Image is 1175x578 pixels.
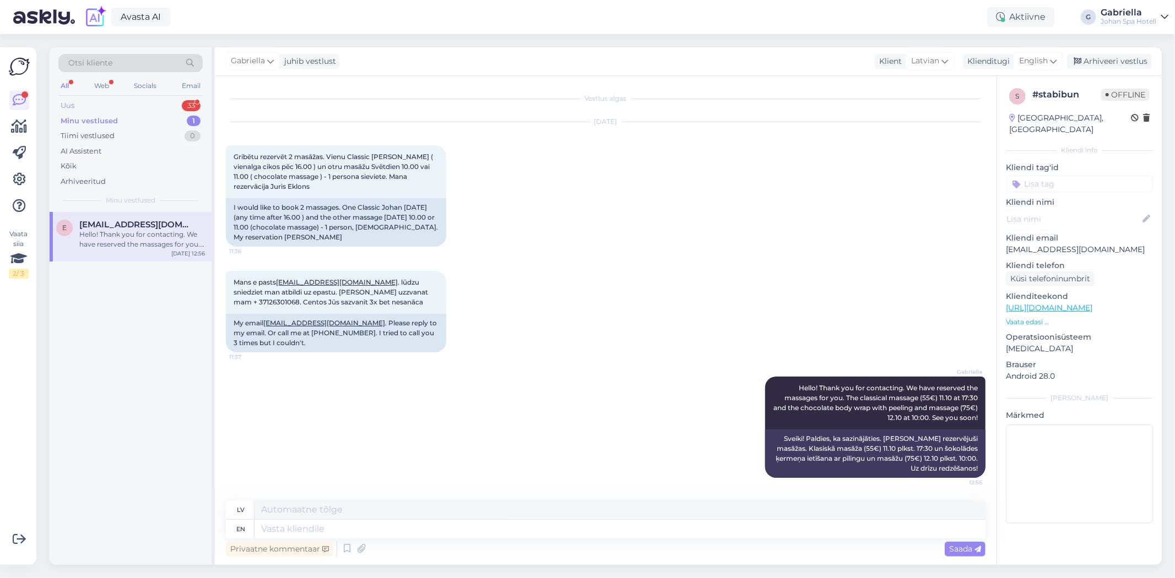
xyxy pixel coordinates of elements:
span: Saada [949,544,981,554]
span: Offline [1101,89,1150,101]
div: Arhiveeri vestlus [1067,54,1152,69]
div: All [58,79,71,93]
div: Privaatne kommentaar [226,542,333,557]
div: Uus [61,100,74,111]
p: [EMAIL_ADDRESS][DOMAIN_NAME] [1006,244,1153,255]
span: Minu vestlused [106,195,155,205]
span: 11:37 [229,353,270,361]
div: Klient [875,56,902,67]
span: Latvian [911,55,939,67]
div: I would like to book 2 massages. One Classic Johan [DATE] (any time after 16.00 ) and the other m... [226,198,446,247]
span: Mans e pasts . lūdzu sniedziet man atbildi uz epastu. [PERSON_NAME] uzzvanat mam + 37126301068. C... [234,278,430,306]
p: Kliendi nimi [1006,197,1153,208]
div: [PERSON_NAME] [1006,393,1153,403]
div: Johan Spa Hotell [1101,17,1156,26]
div: [GEOGRAPHIC_DATA], [GEOGRAPHIC_DATA] [1009,112,1131,135]
p: Operatsioonisüsteem [1006,331,1153,343]
p: Kliendi email [1006,232,1153,244]
span: e [62,223,67,232]
div: en [237,520,246,538]
div: G [1081,9,1096,25]
div: My email . Please reply to my email. Or call me at [PHONE_NUMBER]. I tried to call you 3 times bu... [226,314,446,352]
span: Hello! Thank you for contacting. We have reserved the massages for you. The classical massage (55... [773,384,979,422]
span: 12:56 [941,478,982,487]
span: eklons.juris@gmail.com [79,220,194,230]
span: Gabriella [231,55,265,67]
div: lv [237,500,245,519]
div: 0 [185,130,201,141]
div: Kõik [61,161,77,172]
a: [EMAIL_ADDRESS][DOMAIN_NAME] [276,278,398,286]
div: Hello! Thank you for contacting. We have reserved the massages for you. The classical massage (55... [79,230,205,249]
span: Gabriella [941,368,982,376]
div: 33 [182,100,201,111]
div: [DATE] [226,117,986,127]
div: Sveiki! Paldies, ka sazinājāties. [PERSON_NAME] rezervējuši masāžas. Klasiskā masāža (55€) 11.10 ... [765,429,986,478]
div: AI Assistent [61,146,101,157]
a: Avasta AI [111,8,170,26]
span: 11:36 [229,247,270,255]
span: English [1019,55,1048,67]
p: [MEDICAL_DATA] [1006,343,1153,355]
input: Lisa nimi [1006,213,1140,225]
a: [URL][DOMAIN_NAME] [1006,303,1092,313]
span: Otsi kliente [68,57,112,69]
input: Lisa tag [1006,176,1153,192]
div: juhib vestlust [280,56,336,67]
span: Gribētu rezervēt 2 masāžas. Vienu Classic [PERSON_NAME] ( vienalga cikos pēc 16.00 ) un otru masā... [234,152,435,190]
div: 1 [187,116,201,127]
div: Socials [132,79,159,93]
div: Küsi telefoninumbrit [1006,271,1095,286]
p: Android 28.0 [1006,370,1153,382]
p: Vaata edasi ... [1006,317,1153,327]
p: Kliendi telefon [1006,260,1153,271]
div: Web [92,79,111,93]
span: s [1016,92,1020,100]
div: Vaata siia [9,229,29,279]
p: Brauser [1006,359,1153,370]
div: # stabibun [1032,88,1101,101]
div: Email [180,79,203,93]
div: Klienditugi [963,56,1010,67]
div: [DATE] 12:56 [171,249,205,258]
a: [EMAIL_ADDRESS][DOMAIN_NAME] [263,319,385,327]
div: Minu vestlused [61,116,118,127]
div: Tiimi vestlused [61,130,115,141]
img: explore-ai [84,6,107,29]
a: GabriellaJohan Spa Hotell [1101,8,1168,26]
p: Klienditeekond [1006,291,1153,302]
img: Askly Logo [9,56,30,77]
div: Aktiivne [987,7,1054,27]
p: Kliendi tag'id [1006,162,1153,173]
div: Gabriella [1101,8,1156,17]
div: Arhiveeritud [61,176,106,187]
p: Märkmed [1006,410,1153,421]
div: 2 / 3 [9,269,29,279]
div: Vestlus algas [226,94,986,103]
div: Kliendi info [1006,145,1153,155]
